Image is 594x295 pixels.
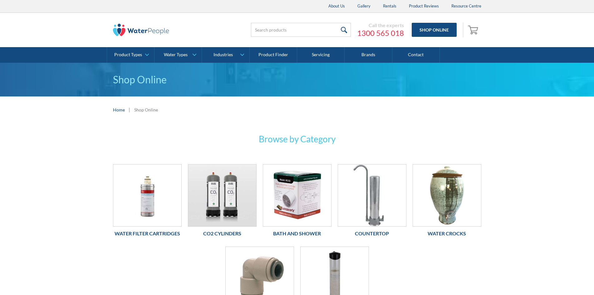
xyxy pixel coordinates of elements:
h6: Countertop [338,230,406,237]
img: Countertop [338,165,406,226]
h6: Bath and Shower [263,230,331,237]
img: shopping cart [468,25,480,35]
div: Industries [214,52,233,57]
a: Water Filter CartridgesWater Filter Cartridges [113,164,182,240]
a: Water Types [155,47,202,63]
div: Water Types [164,52,188,57]
a: Industries [202,47,249,63]
a: 1300 565 018 [357,28,404,38]
a: Open cart [466,22,481,37]
a: Servicing [297,47,345,63]
a: Brands [345,47,392,63]
img: Bath and Shower [263,165,331,226]
a: Home [113,106,125,113]
img: Water Filter Cartridges [113,165,181,226]
a: Bath and ShowerBath and Shower [263,164,331,240]
a: CountertopCountertop [338,164,406,240]
a: Product Types [107,47,154,63]
h1: Shop Online [113,72,481,87]
h6: Water Filter Cartridges [113,230,182,237]
a: Product Finder [250,47,297,63]
img: Water Crocks [413,165,481,226]
a: Co2 CylindersCo2 Cylinders [188,164,257,240]
div: | [128,106,131,113]
a: Contact [392,47,440,63]
h6: Water Crocks [413,230,481,237]
a: Shop Online [412,23,457,37]
h6: Co2 Cylinders [188,230,257,237]
img: The Water People [113,24,169,36]
img: Co2 Cylinders [188,165,256,226]
h3: Browse by Category [175,132,419,145]
input: Search products [251,23,351,37]
div: Call the experts [357,22,404,28]
div: Product Types [114,52,142,57]
a: Water CrocksWater Crocks [413,164,481,240]
div: Shop Online [134,106,158,113]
